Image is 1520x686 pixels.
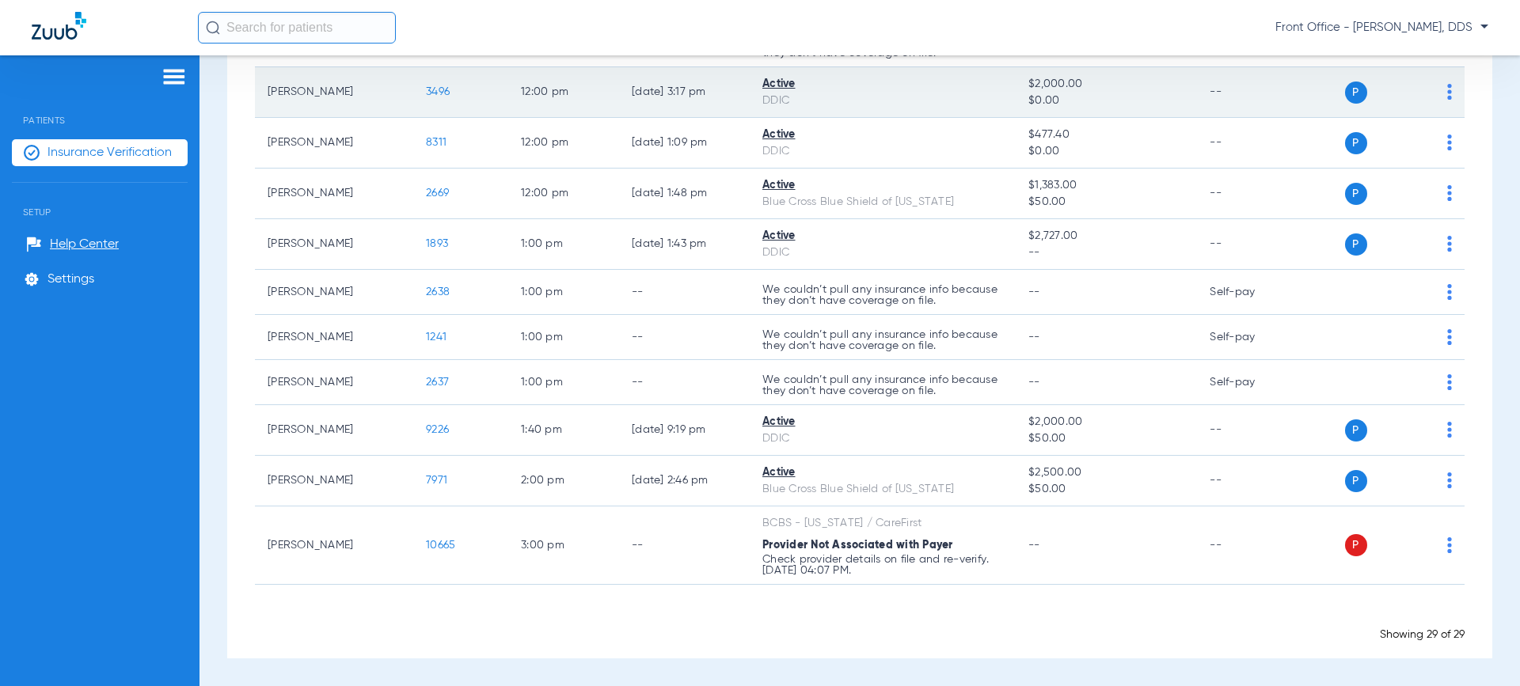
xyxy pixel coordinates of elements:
span: Provider Not Associated with Payer [762,540,953,551]
div: Active [762,464,1003,481]
span: 1893 [426,238,448,249]
span: 2637 [426,377,449,388]
img: Zuub Logo [32,12,86,40]
span: $50.00 [1028,430,1184,447]
td: [DATE] 1:48 PM [619,169,750,219]
span: $2,000.00 [1028,414,1184,430]
td: 12:00 PM [508,169,619,219]
td: [PERSON_NAME] [255,169,413,219]
span: Settings [47,271,94,287]
span: $50.00 [1028,481,1184,498]
td: 1:00 PM [508,270,619,315]
td: 1:40 PM [508,405,619,456]
td: [PERSON_NAME] [255,456,413,506]
div: BCBS - [US_STATE] / CareFirst [762,515,1003,532]
span: 2669 [426,188,449,199]
div: Active [762,127,1003,143]
td: [DATE] 1:43 PM [619,219,750,270]
div: DDIC [762,430,1003,447]
td: [PERSON_NAME] [255,315,413,360]
span: $0.00 [1028,93,1184,109]
span: -- [1028,286,1040,298]
td: 1:00 PM [508,219,619,270]
span: 1241 [426,332,446,343]
td: 12:00 PM [508,118,619,169]
div: Active [762,228,1003,244]
div: DDIC [762,143,1003,160]
td: -- [619,315,750,360]
p: Check provider details on file and re-verify. [DATE] 04:07 PM. [762,554,1003,576]
div: Blue Cross Blue Shield of [US_STATE] [762,481,1003,498]
img: Search Icon [206,21,220,35]
td: [DATE] 9:19 PM [619,405,750,456]
div: DDIC [762,93,1003,109]
span: 8311 [426,137,446,148]
span: $0.00 [1028,143,1184,160]
p: We couldn’t pull any insurance info because they don’t have coverage on file. [762,284,1003,306]
span: Front Office - [PERSON_NAME], DDS [1275,20,1488,36]
td: [PERSON_NAME] [255,219,413,270]
span: 9226 [426,424,449,435]
td: [PERSON_NAME] [255,405,413,456]
img: hamburger-icon [161,67,187,86]
div: DDIC [762,244,1003,261]
div: Active [762,414,1003,430]
input: Search for patients [198,12,396,44]
div: Active [762,76,1003,93]
span: 7971 [426,475,447,486]
td: -- [619,270,750,315]
td: [DATE] 2:46 PM [619,456,750,506]
td: 1:00 PM [508,315,619,360]
div: Blue Cross Blue Shield of [US_STATE] [762,194,1003,210]
span: Loading [837,610,883,623]
span: $50.00 [1028,194,1184,210]
span: $2,500.00 [1028,464,1184,481]
span: -- [1028,244,1184,261]
td: [PERSON_NAME] [255,506,413,585]
td: 1:00 PM [508,360,619,405]
td: 3:00 PM [508,506,619,585]
iframe: Chat Widget [1165,50,1520,686]
td: [DATE] 3:17 PM [619,67,750,118]
span: Patients [12,91,188,126]
span: Setup [12,183,188,218]
a: Help Center [26,237,119,252]
span: -- [1028,540,1040,551]
td: [DATE] 1:09 PM [619,118,750,169]
span: -- [1028,377,1040,388]
span: $2,727.00 [1028,228,1184,244]
td: [PERSON_NAME] [255,360,413,405]
p: We couldn’t pull any insurance info because they don’t have coverage on file. [762,374,1003,396]
td: 12:00 PM [508,67,619,118]
td: [PERSON_NAME] [255,270,413,315]
span: Insurance Verification [47,145,172,161]
span: $1,383.00 [1028,177,1184,194]
span: Help Center [50,237,119,252]
span: $477.40 [1028,127,1184,143]
div: Active [762,177,1003,194]
td: 2:00 PM [508,456,619,506]
td: [PERSON_NAME] [255,67,413,118]
td: [PERSON_NAME] [255,118,413,169]
td: -- [619,506,750,585]
p: We couldn’t pull any insurance info because they don’t have coverage on file. [762,329,1003,351]
span: -- [1028,332,1040,343]
span: 2638 [426,286,450,298]
span: 3496 [426,86,450,97]
span: 10665 [426,540,455,551]
span: $2,000.00 [1028,76,1184,93]
td: -- [619,360,750,405]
